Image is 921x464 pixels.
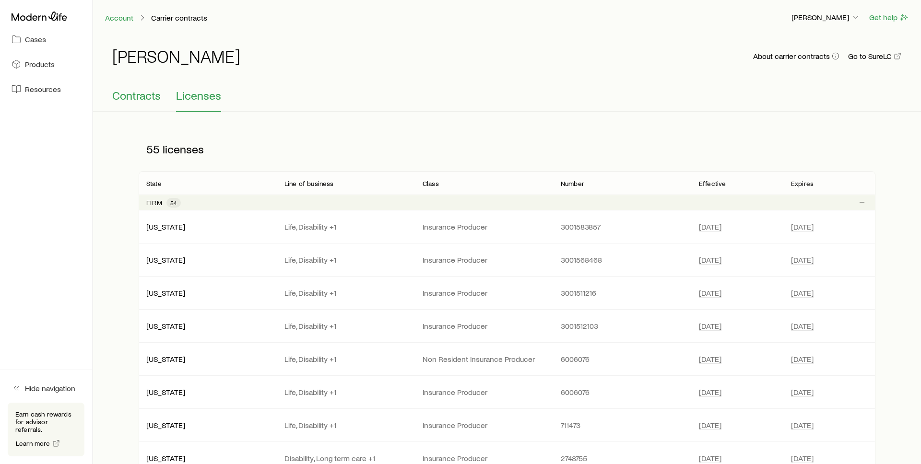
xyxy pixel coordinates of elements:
p: Life, Disability +1 [284,321,407,331]
p: Insurance Producer [423,222,545,232]
a: Go to SureLC [848,52,902,61]
p: Life, Disability +1 [284,354,407,364]
div: Contracting sub-page tabs [112,89,902,112]
p: 711473 [561,420,684,430]
span: [DATE] [699,354,721,364]
span: Cases [25,35,46,44]
p: 2748755 [561,453,684,463]
p: Insurance Producer [423,321,545,331]
p: Insurance Producer [423,453,545,463]
span: Products [25,59,55,69]
span: [DATE] [791,354,814,364]
p: Insurance Producer [423,420,545,430]
p: Life, Disability +1 [284,255,407,265]
p: [US_STATE] [146,453,269,463]
p: Insurance Producer [423,387,545,397]
p: Non Resident Insurance Producer [423,354,545,364]
button: About carrier contracts [753,52,840,61]
p: Expires [791,180,814,187]
span: [DATE] [699,453,721,463]
span: Learn more [16,440,50,447]
p: Number [561,180,584,187]
p: [US_STATE] [146,321,269,331]
span: [DATE] [791,255,814,265]
div: Earn cash rewards for advisor referrals.Learn more [8,403,84,456]
span: Licenses [176,89,221,102]
span: 55 [146,142,160,156]
p: State [146,180,162,187]
p: 6006076 [561,354,684,364]
p: Effective [699,180,726,187]
p: Life, Disability +1 [284,288,407,298]
p: Life, Disability +1 [284,387,407,397]
p: Life, Disability +1 [284,222,407,232]
button: Hide navigation [8,378,84,399]
span: [DATE] [699,255,721,265]
p: 3001511216 [561,288,684,298]
p: Class [423,180,439,187]
span: [DATE] [791,453,814,463]
p: [US_STATE] [146,288,269,298]
p: [US_STATE] [146,255,269,265]
p: [US_STATE] [146,354,269,364]
button: Get help [869,12,909,23]
p: [PERSON_NAME] [791,12,861,22]
span: Contracts [112,89,161,102]
p: [US_STATE] [146,387,269,397]
p: [US_STATE] [146,420,269,430]
p: Earn cash rewards for advisor referrals. [15,410,77,433]
span: [DATE] [699,288,721,298]
a: Account [105,13,134,23]
span: [DATE] [699,321,721,331]
button: [PERSON_NAME] [791,12,861,23]
span: Hide navigation [25,383,75,393]
span: [DATE] [791,420,814,430]
span: [DATE] [791,321,814,331]
a: Products [8,54,84,75]
p: Life, Disability +1 [284,420,407,430]
p: 3001568468 [561,255,684,265]
p: 3001583857 [561,222,684,232]
p: Disability, Long term care +1 [284,453,407,463]
span: [DATE] [791,288,814,298]
span: [DATE] [791,222,814,232]
p: Firm [146,199,163,207]
p: Insurance Producer [423,255,545,265]
p: 3001512103 [561,321,684,331]
span: 54 [170,199,177,207]
h1: [PERSON_NAME] [112,46,240,66]
span: [DATE] [699,420,721,430]
a: Resources [8,79,84,100]
p: Line of business [284,180,334,187]
span: [DATE] [699,387,721,397]
span: [DATE] [791,387,814,397]
span: licenses [163,142,204,156]
p: Insurance Producer [423,288,545,298]
p: 6006076 [561,387,684,397]
a: Cases [8,29,84,50]
span: Resources [25,84,61,94]
p: [US_STATE] [146,222,269,232]
p: Carrier contracts [151,13,207,23]
span: [DATE] [699,222,721,232]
